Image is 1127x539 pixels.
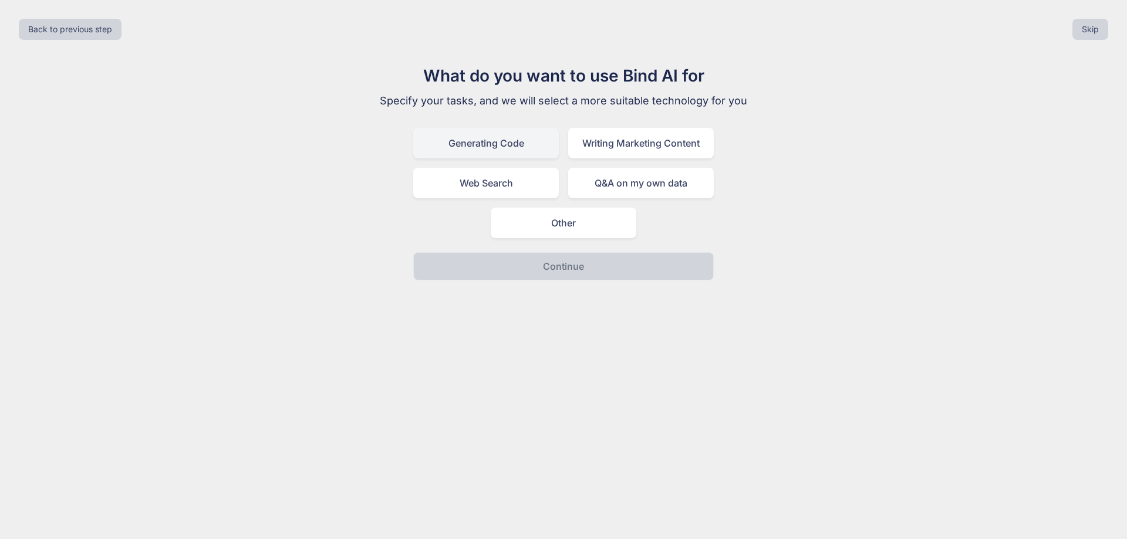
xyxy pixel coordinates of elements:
[413,252,714,280] button: Continue
[568,128,714,158] div: Writing Marketing Content
[413,168,559,198] div: Web Search
[366,63,761,88] h1: What do you want to use Bind AI for
[366,93,761,109] p: Specify your tasks, and we will select a more suitable technology for you
[19,19,122,40] button: Back to previous step
[568,168,714,198] div: Q&A on my own data
[491,208,636,238] div: Other
[413,128,559,158] div: Generating Code
[543,259,584,273] p: Continue
[1072,19,1108,40] button: Skip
